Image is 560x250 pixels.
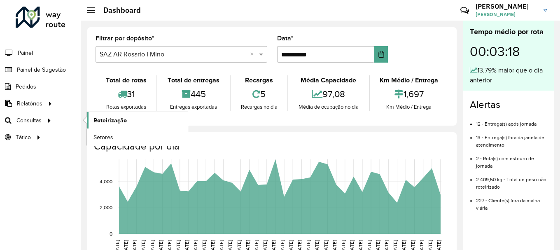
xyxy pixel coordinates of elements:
[290,103,366,111] div: Média de ocupação no dia
[476,2,537,10] h3: [PERSON_NAME]
[16,82,36,91] span: Pedidos
[470,99,547,111] h4: Alertas
[277,33,294,43] label: Data
[93,133,113,142] span: Setores
[250,49,257,59] span: Clear all
[470,26,547,37] div: Tempo médio por rota
[87,129,188,145] a: Setores
[470,37,547,65] div: 00:03:18
[476,191,547,212] li: 227 - Cliente(s) fora da malha viária
[18,49,33,57] span: Painel
[98,75,154,85] div: Total de rotas
[100,179,112,184] text: 4,000
[233,75,285,85] div: Recargas
[95,6,141,15] h2: Dashboard
[290,85,366,103] div: 97,08
[374,46,388,63] button: Choose Date
[159,103,227,111] div: Entregas exportadas
[470,65,547,85] div: 13,79% maior que o dia anterior
[16,116,42,125] span: Consultas
[100,205,112,210] text: 2,000
[476,170,547,191] li: 2.409,50 kg - Total de peso não roteirizado
[159,75,227,85] div: Total de entregas
[372,85,446,103] div: 1,697
[476,11,537,18] span: [PERSON_NAME]
[456,2,474,19] a: Contato Rápido
[94,140,448,152] h4: Capacidade por dia
[159,85,227,103] div: 445
[17,99,42,108] span: Relatórios
[16,133,31,142] span: Tático
[233,85,285,103] div: 5
[17,65,66,74] span: Painel de Sugestão
[96,33,154,43] label: Filtrar por depósito
[372,75,446,85] div: Km Médio / Entrega
[98,85,154,103] div: 31
[372,103,446,111] div: Km Médio / Entrega
[233,103,285,111] div: Recargas no dia
[98,103,154,111] div: Rotas exportadas
[93,116,127,125] span: Roteirização
[476,114,547,128] li: 12 - Entrega(s) após jornada
[110,231,112,236] text: 0
[290,75,366,85] div: Média Capacidade
[476,128,547,149] li: 13 - Entrega(s) fora da janela de atendimento
[476,149,547,170] li: 2 - Rota(s) com estouro de jornada
[87,112,188,129] a: Roteirização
